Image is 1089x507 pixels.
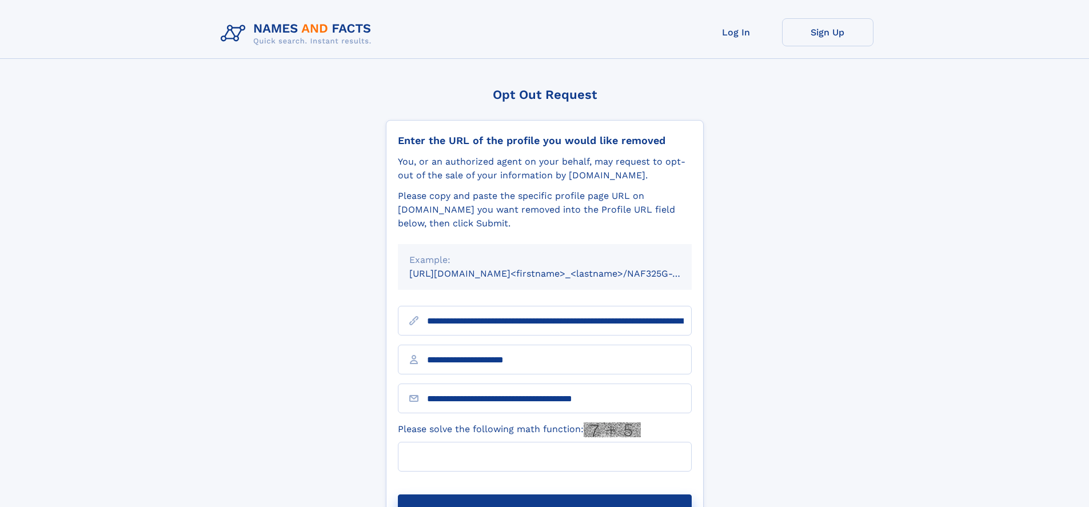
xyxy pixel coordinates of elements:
label: Please solve the following math function: [398,422,641,437]
div: Enter the URL of the profile you would like removed [398,134,692,147]
div: Opt Out Request [386,87,704,102]
div: Example: [409,253,680,267]
img: Logo Names and Facts [216,18,381,49]
div: You, or an authorized agent on your behalf, may request to opt-out of the sale of your informatio... [398,155,692,182]
a: Sign Up [782,18,873,46]
div: Please copy and paste the specific profile page URL on [DOMAIN_NAME] you want removed into the Pr... [398,189,692,230]
a: Log In [691,18,782,46]
small: [URL][DOMAIN_NAME]<firstname>_<lastname>/NAF325G-xxxxxxxx [409,268,713,279]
